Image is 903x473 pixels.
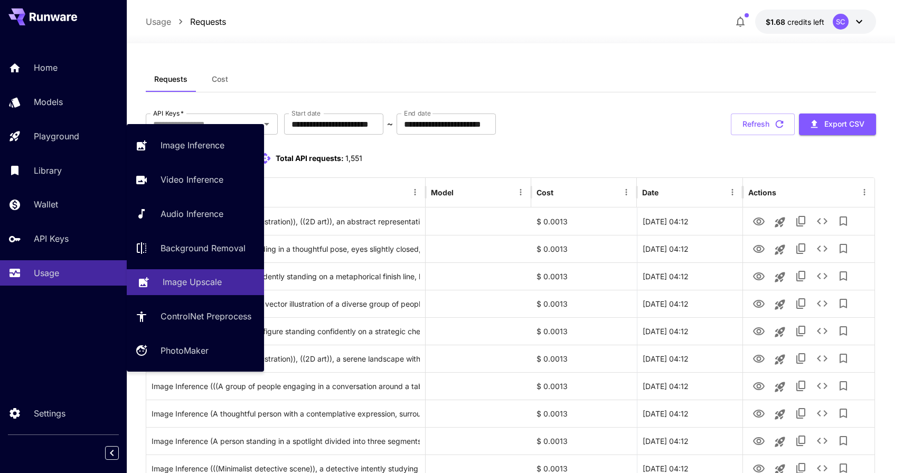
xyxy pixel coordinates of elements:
[161,139,224,152] p: Image Inference
[637,372,742,400] div: 29 Sep, 2025 04:12
[531,400,637,427] div: $ 0.0013
[812,320,833,342] button: See details
[791,293,812,314] button: Copy TaskUUID
[531,207,637,235] div: $ 0.0013
[531,427,637,455] div: $ 0.0013
[748,430,769,451] button: View
[127,201,264,227] a: Audio Inference
[531,235,637,262] div: $ 0.0013
[833,238,854,259] button: Add to library
[152,290,420,317] div: Click to copy prompt
[637,317,742,345] div: 29 Sep, 2025 04:12
[637,207,742,235] div: 29 Sep, 2025 04:12
[291,109,321,118] label: Start date
[637,400,742,427] div: 29 Sep, 2025 04:12
[34,232,69,245] p: API Keys
[791,238,812,259] button: Copy TaskUUID
[34,164,62,177] p: Library
[513,185,528,200] button: Menu
[748,347,769,369] button: View
[152,373,420,400] div: Click to copy prompt
[791,211,812,232] button: Copy TaskUUID
[455,185,469,200] button: Sort
[769,376,791,398] button: Launch in playground
[531,372,637,400] div: $ 0.0013
[791,266,812,287] button: Copy TaskUUID
[146,15,226,28] nav: breadcrumb
[769,294,791,315] button: Launch in playground
[769,239,791,260] button: Launch in playground
[152,400,420,427] div: Click to copy prompt
[34,61,58,74] p: Home
[34,130,79,143] p: Playground
[812,266,833,287] button: See details
[769,321,791,343] button: Launch in playground
[161,344,209,357] p: PhotoMaker
[161,242,246,254] p: Background Removal
[190,15,226,28] p: Requests
[833,375,854,396] button: Add to library
[748,188,776,197] div: Actions
[404,109,430,118] label: End date
[127,133,264,158] a: Image Inference
[127,235,264,261] a: Background Removal
[812,211,833,232] button: See details
[408,185,422,200] button: Menu
[642,188,659,197] div: Date
[731,113,795,135] button: Refresh
[769,404,791,425] button: Launch in playground
[152,208,420,235] div: Click to copy prompt
[345,154,362,163] span: 1,551
[127,167,264,193] a: Video Inference
[212,74,228,84] span: Cost
[161,207,223,220] p: Audio Inference
[748,402,769,424] button: View
[34,96,63,108] p: Models
[769,267,791,288] button: Launch in playground
[113,443,127,462] div: Collapse sidebar
[799,113,876,135] button: Export CSV
[637,262,742,290] div: 29 Sep, 2025 04:12
[833,14,849,30] div: SC
[725,185,740,200] button: Menu
[812,375,833,396] button: See details
[812,238,833,259] button: See details
[531,262,637,290] div: $ 0.0013
[152,345,420,372] div: Click to copy prompt
[531,290,637,317] div: $ 0.0013
[833,211,854,232] button: Add to library
[857,185,872,200] button: Menu
[660,185,674,200] button: Sort
[154,74,187,84] span: Requests
[163,276,222,288] p: Image Upscale
[748,238,769,259] button: View
[833,320,854,342] button: Add to library
[787,17,824,26] span: credits left
[833,348,854,369] button: Add to library
[755,10,876,34] button: $1.67776
[812,293,833,314] button: See details
[812,430,833,451] button: See details
[531,345,637,372] div: $ 0.0013
[146,15,171,28] p: Usage
[161,310,251,323] p: ControlNet Preprocess
[791,375,812,396] button: Copy TaskUUID
[276,154,344,163] span: Total API requests:
[812,403,833,424] button: See details
[637,235,742,262] div: 29 Sep, 2025 04:12
[766,16,824,27] div: $1.67776
[748,210,769,232] button: View
[748,320,769,342] button: View
[791,348,812,369] button: Copy TaskUUID
[812,348,833,369] button: See details
[34,267,59,279] p: Usage
[531,317,637,345] div: $ 0.0013
[619,185,634,200] button: Menu
[431,188,454,197] div: Model
[766,17,787,26] span: $1.68
[161,173,223,186] p: Video Inference
[387,118,393,130] p: ~
[748,375,769,396] button: View
[127,338,264,364] a: PhotoMaker
[152,263,420,290] div: Click to copy prompt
